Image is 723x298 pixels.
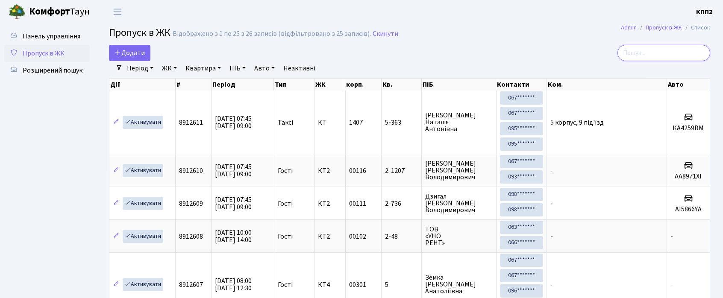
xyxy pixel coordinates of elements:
[9,3,26,20] img: logo.png
[215,162,252,179] span: [DATE] 07:45 [DATE] 09:00
[385,233,418,240] span: 2-48
[382,79,422,91] th: Кв.
[280,61,319,76] a: Неактивні
[123,164,163,177] a: Активувати
[318,281,341,288] span: КТ4
[318,233,341,240] span: КТ2
[109,45,150,61] a: Додати
[318,119,341,126] span: КТ
[23,32,80,41] span: Панель управління
[123,61,157,76] a: Період
[496,79,547,91] th: Контакти
[215,276,252,293] span: [DATE] 08:00 [DATE] 12:30
[349,118,363,127] span: 1407
[385,200,418,207] span: 2-736
[318,167,341,174] span: КТ2
[4,45,90,62] a: Пропуск в ЖК
[29,5,70,18] b: Комфорт
[608,19,723,37] nav: breadcrumb
[215,114,252,131] span: [DATE] 07:45 [DATE] 09:00
[179,166,203,175] span: 8912610
[212,79,274,91] th: Період
[696,7,713,17] a: КПП2
[215,228,252,245] span: [DATE] 10:00 [DATE] 14:00
[385,119,418,126] span: 5-363
[349,199,366,208] span: 00111
[215,195,252,212] span: [DATE] 07:45 [DATE] 09:00
[179,232,203,241] span: 8912608
[621,23,637,32] a: Admin
[646,23,682,32] a: Пропуск в ЖК
[349,280,366,289] span: 00301
[226,61,249,76] a: ПІБ
[123,116,163,129] a: Активувати
[670,232,673,241] span: -
[550,280,553,289] span: -
[4,62,90,79] a: Розширений пошук
[670,280,673,289] span: -
[349,166,366,175] span: 00116
[173,30,371,38] div: Відображено з 1 по 25 з 26 записів (відфільтровано з 25 записів).
[550,232,553,241] span: -
[123,278,163,291] a: Активувати
[29,5,90,19] span: Таун
[425,226,492,246] span: ТОВ «УНО РЕНТ»
[385,167,418,174] span: 2-1207
[278,119,293,126] span: Таксі
[550,118,604,127] span: 5 корпус, 9 під'їзд
[349,232,366,241] span: 00102
[670,205,706,213] h5: АI5866YA
[550,166,553,175] span: -
[159,61,180,76] a: ЖК
[670,172,706,181] h5: АА8971ХІ
[107,5,128,19] button: Переключити навігацію
[115,48,145,58] span: Додати
[251,61,278,76] a: Авто
[547,79,667,91] th: Ком.
[176,79,212,91] th: #
[278,200,293,207] span: Гості
[373,30,398,38] a: Скинути
[425,274,492,295] span: Земка [PERSON_NAME] Анатоліївна
[314,79,345,91] th: ЖК
[109,25,170,40] span: Пропуск в ЖК
[670,124,706,132] h5: КА4259ВМ
[617,45,710,61] input: Пошук...
[23,49,65,58] span: Пропуск в ЖК
[318,200,341,207] span: КТ2
[278,167,293,174] span: Гості
[425,160,492,181] span: [PERSON_NAME] [PERSON_NAME] Володимирович
[123,197,163,210] a: Активувати
[179,199,203,208] span: 8912609
[278,233,293,240] span: Гості
[550,199,553,208] span: -
[385,281,418,288] span: 5
[682,23,710,32] li: Список
[425,112,492,132] span: [PERSON_NAME] Наталія Антонівна
[422,79,496,91] th: ПІБ
[179,280,203,289] span: 8912607
[109,79,176,91] th: Дії
[23,66,82,75] span: Розширений пошук
[182,61,224,76] a: Квартира
[667,79,710,91] th: Авто
[278,281,293,288] span: Гості
[123,230,163,243] a: Активувати
[345,79,382,91] th: корп.
[179,118,203,127] span: 8912611
[4,28,90,45] a: Панель управління
[274,79,314,91] th: Тип
[425,193,492,213] span: Дзигал [PERSON_NAME] Володимирович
